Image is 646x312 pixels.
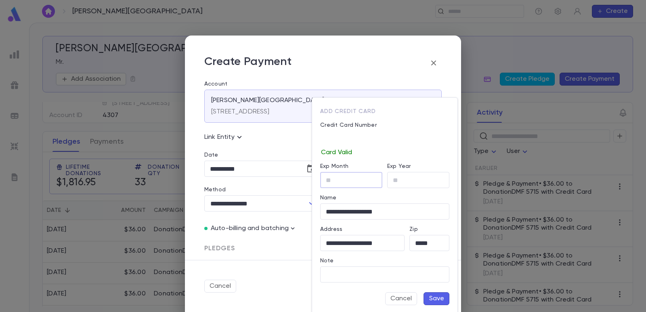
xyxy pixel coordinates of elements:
[320,109,376,114] span: Add Credit Card
[385,292,417,305] button: Cancel
[387,163,411,170] label: Exp Year
[320,195,337,201] label: Name
[424,292,449,305] button: Save
[320,226,342,232] label: Address
[320,122,449,128] p: Credit Card Number
[320,258,334,264] label: Note
[320,147,449,157] p: Card Valid
[409,226,417,232] label: Zip
[320,131,449,147] iframe: card
[320,163,348,170] label: Exp Month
